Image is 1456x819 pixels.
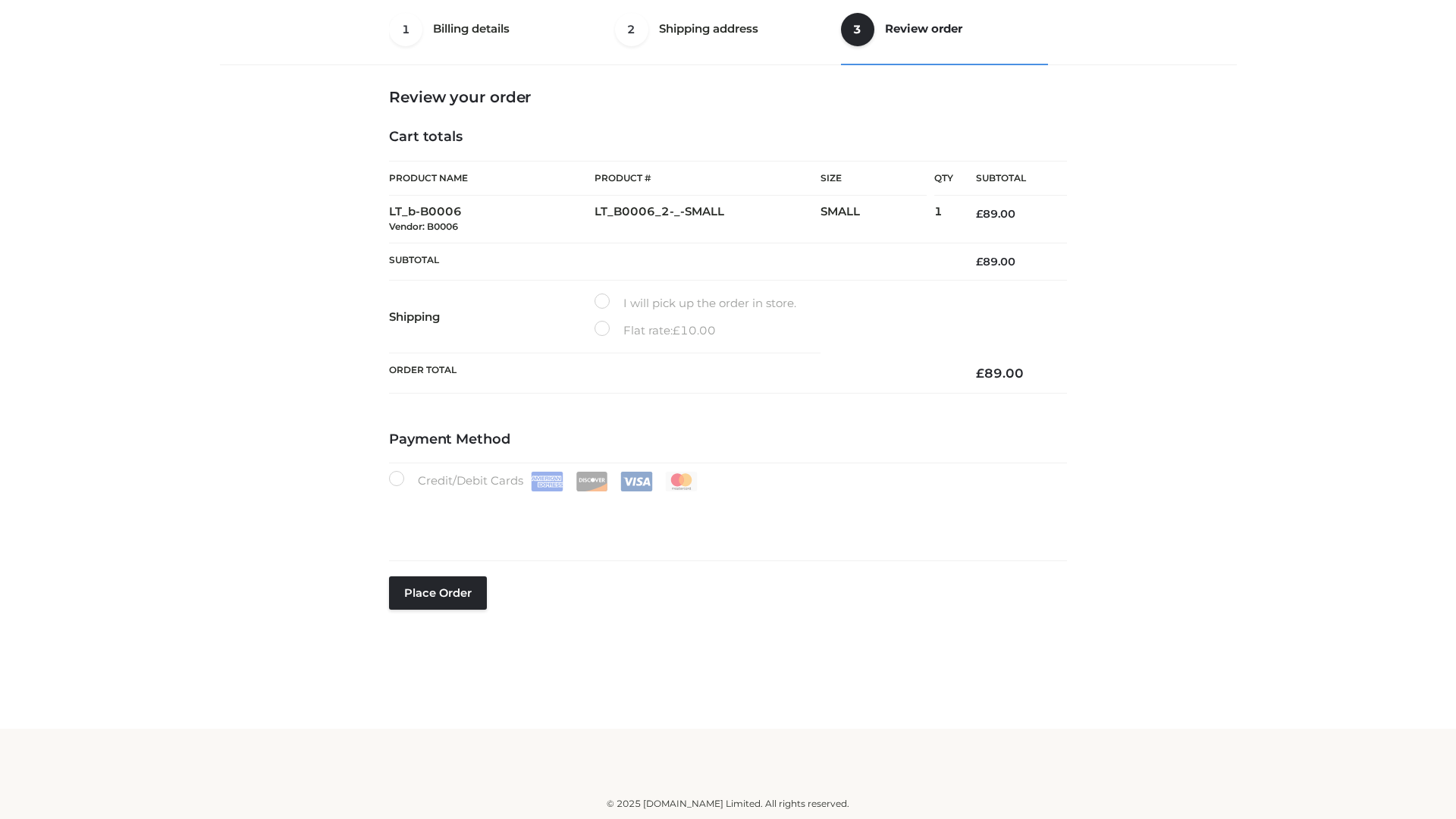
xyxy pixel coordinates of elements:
th: Size [821,162,927,196]
span: £ [976,255,983,268]
button: Place order [389,576,487,610]
td: SMALL [821,196,934,243]
label: Flat rate: [595,321,716,340]
td: 1 [934,196,953,243]
img: Amex [531,472,563,491]
div: © 2025 [DOMAIN_NAME] Limited. All rights reserved. [225,796,1231,811]
td: LT_b-B0006 [389,196,595,243]
bdi: 89.00 [976,366,1024,381]
bdi: 10.00 [673,323,716,337]
bdi: 89.00 [976,255,1015,268]
th: Product # [595,161,821,196]
span: £ [976,366,984,381]
th: Order Total [389,353,953,394]
th: Qty [934,161,953,196]
span: £ [976,207,983,221]
td: LT_B0006_2-_-SMALL [595,196,821,243]
th: Subtotal [953,162,1067,196]
h4: Payment Method [389,431,1067,448]
h4: Cart totals [389,129,1067,146]
th: Product Name [389,161,595,196]
th: Subtotal [389,243,953,280]
img: Discover [576,472,608,491]
iframe: Secure payment input frame [386,488,1064,544]
th: Shipping [389,281,595,353]
span: £ [673,323,680,337]
label: Credit/Debit Cards [389,471,699,491]
bdi: 89.00 [976,207,1015,221]
small: Vendor: B0006 [389,221,458,232]
label: I will pick up the order in store. [595,293,796,313]
img: Visa [620,472,653,491]
img: Mastercard [665,472,698,491]
h3: Review your order [389,88,1067,106]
